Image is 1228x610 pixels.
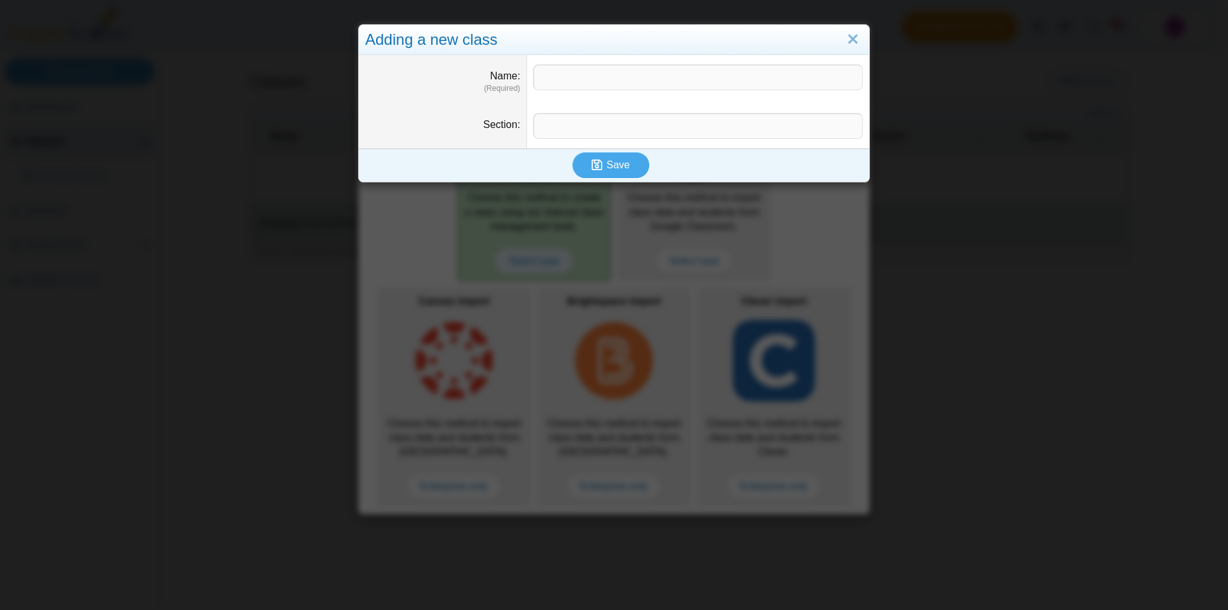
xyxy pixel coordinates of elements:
a: Close [843,29,863,51]
span: Save [606,159,629,170]
label: Name [490,70,520,81]
div: Adding a new class [359,25,869,55]
button: Save [572,152,649,178]
label: Section [484,119,521,130]
dfn: (Required) [365,83,520,94]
